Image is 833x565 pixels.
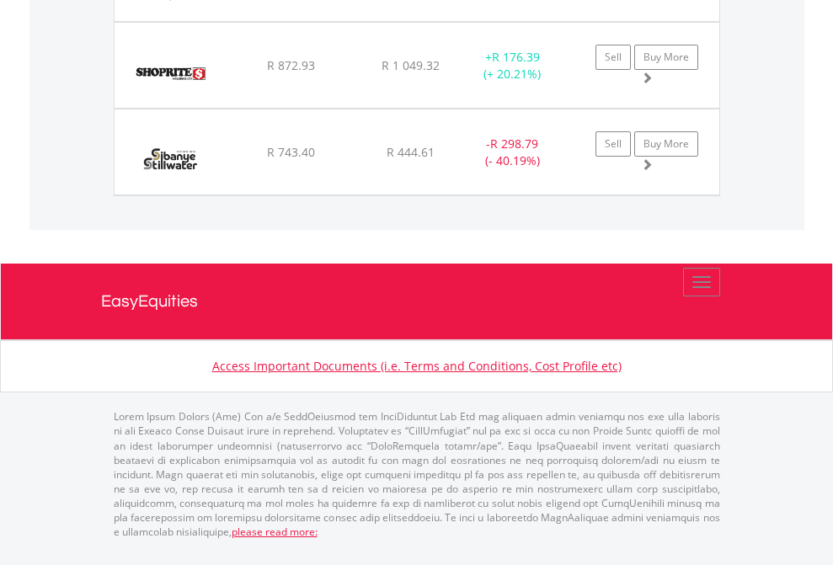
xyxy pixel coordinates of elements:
span: R 743.40 [267,144,315,160]
img: EQU.ZA.SHP.png [123,44,218,104]
a: EasyEquities [101,264,733,339]
div: + (+ 20.21%) [460,49,565,83]
span: R 872.93 [267,57,315,73]
p: Lorem Ipsum Dolors (Ame) Con a/e SeddOeiusmod tem InciDiduntut Lab Etd mag aliquaen admin veniamq... [114,409,720,539]
span: R 176.39 [492,49,540,65]
a: Access Important Documents (i.e. Terms and Conditions, Cost Profile etc) [212,358,622,374]
div: - (- 40.19%) [460,136,565,169]
a: Buy More [634,45,698,70]
a: please read more: [232,525,318,539]
a: Buy More [634,131,698,157]
img: EQU.ZA.SSW.png [123,131,218,190]
span: R 1 049.32 [382,57,440,73]
span: R 444.61 [387,144,435,160]
a: Sell [595,131,631,157]
span: R 298.79 [490,136,538,152]
a: Sell [595,45,631,70]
